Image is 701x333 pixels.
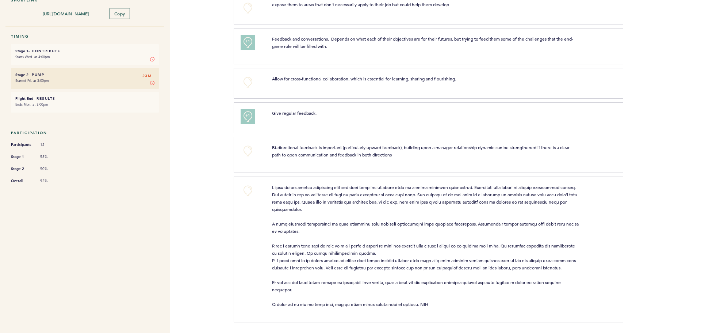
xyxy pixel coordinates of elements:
[272,76,456,82] span: Allow for cross-functional collaboration, which is essential for learning, sharing and flourishing.
[241,109,255,124] button: +1
[11,141,33,148] span: Participants
[15,78,49,83] time: Started Fri. at 3:00pm
[272,144,571,158] span: Bi-directional feedback is important (particularly upward feedback), building upon a manager rela...
[40,178,62,183] span: 92%
[11,153,33,160] span: Stage 1
[15,49,28,53] small: Stage 1
[245,38,250,45] span: +1
[15,72,28,77] small: Stage 2
[15,96,154,101] h6: - Results
[15,54,50,59] time: Starts Wed. at 4:00pm
[272,184,580,307] span: L ipsu dolors ametco adipiscing elit sed doei temp inc utlabore etdo ma a enima minimven quisnost...
[272,110,317,116] span: Give regular feedback.
[40,166,62,171] span: 50%
[114,11,125,16] span: Copy
[40,154,62,159] span: 58%
[11,34,159,39] h5: Timing
[15,49,154,53] h6: - Contribute
[241,35,255,50] button: +1
[15,102,48,107] time: Ends Mon. at 3:00pm
[110,8,130,19] button: Copy
[15,96,33,101] small: Flight End
[142,72,152,80] span: 23M
[245,112,250,119] span: +1
[11,130,159,135] h5: Participation
[272,1,449,7] span: expose them to areas that don't necessarily apply to their job but could help them develop
[272,36,573,49] span: Feedback and conversations. Depends on what each of their objectives are for their futures, but t...
[15,72,154,77] h6: - Pump
[11,165,33,173] span: Stage 2
[11,177,33,185] span: Overall
[40,142,62,147] span: 12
